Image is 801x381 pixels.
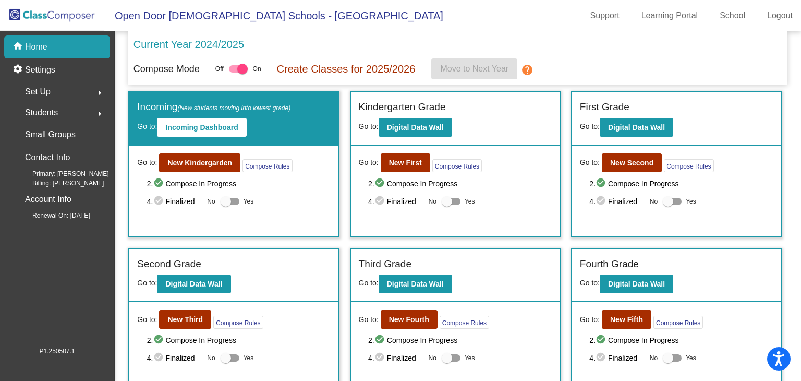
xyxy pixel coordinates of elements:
p: Small Groups [25,127,76,142]
span: No [429,353,436,363]
span: 2. Compose In Progress [147,334,331,347]
span: No [429,197,436,206]
b: Digital Data Wall [608,123,665,132]
button: Move to Next Year [431,58,517,79]
span: Go to: [580,122,600,130]
button: Compose Rules [242,159,292,172]
span: 2. Compose In Progress [147,177,331,190]
span: Go to: [359,314,379,325]
p: Compose Mode [133,62,200,76]
span: 2. Compose In Progress [368,177,552,190]
button: Digital Data Wall [600,275,673,293]
span: Yes [465,195,475,208]
button: Digital Data Wall [379,275,452,293]
a: Support [582,7,628,24]
span: 4. Finalized [368,195,423,208]
label: Fourth Grade [580,257,639,272]
span: Go to: [359,157,379,168]
span: 2. Compose In Progress [589,334,773,347]
span: 4. Finalized [147,195,202,208]
mat-icon: check_circle [374,334,387,347]
label: Second Grade [137,257,201,272]
p: Home [25,41,47,53]
a: Logout [759,7,801,24]
span: Renewal On: [DATE] [16,211,90,220]
span: Primary: [PERSON_NAME] [16,169,109,178]
label: Third Grade [359,257,411,272]
span: (New students moving into lowest grade) [177,104,290,112]
button: Compose Rules [440,316,489,329]
b: Digital Data Wall [165,280,222,288]
mat-icon: arrow_right [93,108,106,120]
span: Yes [686,352,696,364]
button: Digital Data Wall [379,118,452,137]
span: No [650,197,658,206]
b: New First [389,159,422,167]
span: Go to: [137,279,157,287]
span: Go to: [359,122,379,130]
span: Go to: [137,157,157,168]
b: New Third [167,315,203,324]
span: No [207,197,215,206]
label: Incoming [137,100,290,115]
span: 4. Finalized [589,352,645,364]
button: New Third [159,310,211,329]
b: New Fifth [610,315,643,324]
p: Create Classes for 2025/2026 [277,61,416,77]
mat-icon: check_circle [374,177,387,190]
p: Contact Info [25,150,70,165]
b: Incoming Dashboard [165,123,238,132]
button: Compose Rules [664,159,713,172]
span: No [207,353,215,363]
button: Incoming Dashboard [157,118,246,137]
span: Move to Next Year [440,64,508,73]
mat-icon: arrow_right [93,87,106,99]
span: 4. Finalized [147,352,202,364]
b: Digital Data Wall [608,280,665,288]
b: New Kindergarden [167,159,232,167]
span: 4. Finalized [368,352,423,364]
mat-icon: check_circle [596,334,608,347]
span: Yes [244,195,254,208]
span: Set Up [25,85,51,99]
span: Go to: [580,157,600,168]
mat-icon: check_circle [153,177,166,190]
label: First Grade [580,100,629,115]
b: New Fourth [389,315,429,324]
span: Open Door [DEMOGRAPHIC_DATA] Schools - [GEOGRAPHIC_DATA] [104,7,443,24]
span: Go to: [359,279,379,287]
mat-icon: check_circle [153,352,166,364]
a: School [711,7,754,24]
span: Yes [686,195,696,208]
span: 2. Compose In Progress [368,334,552,347]
mat-icon: check_circle [374,352,387,364]
span: Go to: [137,122,157,130]
span: Yes [465,352,475,364]
mat-icon: help [521,64,534,76]
mat-icon: check_circle [153,195,166,208]
mat-icon: home [13,41,25,53]
button: New Fourth [381,310,438,329]
span: Students [25,105,58,120]
button: Digital Data Wall [600,118,673,137]
span: 2. Compose In Progress [589,177,773,190]
button: Compose Rules [432,159,482,172]
span: Go to: [580,279,600,287]
mat-icon: check_circle [374,195,387,208]
p: Settings [25,64,55,76]
mat-icon: check_circle [596,195,608,208]
p: Current Year 2024/2025 [133,37,244,52]
b: Digital Data Wall [387,280,444,288]
span: Yes [244,352,254,364]
button: New Kindergarden [159,153,240,172]
span: Billing: [PERSON_NAME] [16,178,104,188]
button: Compose Rules [653,316,703,329]
mat-icon: check_circle [596,352,608,364]
span: Go to: [580,314,600,325]
b: New Second [610,159,653,167]
mat-icon: check_circle [596,177,608,190]
span: On [253,64,261,74]
span: Go to: [137,314,157,325]
a: Learning Portal [633,7,707,24]
button: Compose Rules [213,316,263,329]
